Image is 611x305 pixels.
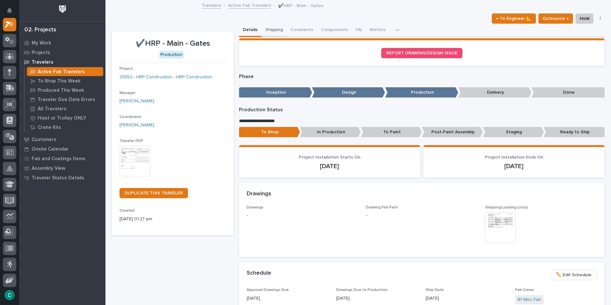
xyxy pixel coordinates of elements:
[32,59,53,65] p: Travelers
[38,97,95,103] p: Traveler Due Date Errors
[19,154,105,163] a: Fab and Coatings Items
[120,216,226,223] p: [DATE] 01:27 pm
[483,127,544,137] p: Staging
[32,175,84,181] p: Traveler Status Details
[458,87,531,98] p: Delivery
[544,127,605,137] p: Ready to Ship
[386,51,457,55] span: REPORT DRAWING/DESIGN ISSUE
[518,296,541,303] a: B1 Misc Fab
[239,87,312,98] p: Inception
[25,86,105,95] a: Produced This Week
[336,288,388,292] span: Drawings Due to Production
[120,188,188,198] a: DUPLICATE THIS TRAVELER
[19,173,105,183] a: Traveler Status Details
[19,57,105,67] a: Travelers
[239,127,300,137] p: To Shop
[19,144,105,154] a: Onsite Calendar
[278,2,323,9] p: ✔️HRP - Main - Gates
[25,113,105,122] a: Hoist or Trolley ONLY
[120,39,226,48] p: ✔️HRP - Main - Gates
[580,15,589,22] span: Hold
[366,206,398,209] span: Drawing File Path
[120,98,154,105] a: [PERSON_NAME]
[543,15,569,22] span: Outsource ↑
[300,127,361,137] p: In Production
[32,146,69,152] p: Onsite Calendar
[247,206,263,209] span: Drawings
[366,212,367,219] p: -
[247,191,271,198] h2: Drawings
[159,51,184,59] div: Production
[422,127,483,137] p: Post-Paint Assembly
[239,107,605,113] p: Production Status
[381,48,462,58] a: REPORT DRAWING/DESIGN ISSUE
[19,38,105,48] a: My Work
[531,87,605,98] p: Done
[426,288,444,292] span: Ship Date
[485,155,543,160] span: Project Installation Ends On
[385,87,458,98] p: Production
[551,270,597,280] button: ✏️ Edit Schedule
[25,104,105,113] a: All Travelers
[25,95,105,104] a: Traveler Due Date Errors
[38,115,86,121] p: Hoist or Trolley ONLY
[25,67,105,76] a: Active Fab Travelers
[38,78,81,84] p: To Shop This Week
[247,212,358,219] p: -
[431,162,597,170] p: [DATE]
[120,74,212,81] a: 25852 - HRP Construction - HRP Construction
[57,3,68,15] img: Workspace Logo
[312,87,385,98] p: Design
[239,74,605,80] p: Phase
[538,13,573,24] button: Outsource ↑
[120,139,143,143] span: Traveler PDF
[25,76,105,85] a: To Shop This Week
[38,69,85,75] p: Active Fab Travelers
[8,8,16,18] div: Notifications
[120,122,154,129] a: [PERSON_NAME]
[120,115,142,119] span: Coordinator
[202,1,221,9] a: Travelers
[125,191,183,195] span: DUPLICATE THIS TRAVELER
[492,13,536,24] button: ← To Engineer 📐
[361,127,422,137] p: To Paint
[120,67,133,71] span: Project
[247,162,413,170] p: [DATE]
[239,24,261,37] button: Details
[38,125,61,130] p: Crane Kits
[38,88,84,93] p: Produced This Week
[366,24,389,37] button: Metrics
[496,15,532,22] span: ← To Engineer 📐
[3,4,16,17] button: Notifications
[287,24,317,37] button: Comments
[32,166,65,171] p: Assembly View
[515,288,534,292] span: Fab Crews
[19,48,105,57] a: Projects
[32,156,85,162] p: Fab and Coatings Items
[576,13,593,24] button: Hold
[38,106,66,112] p: All Travelers
[485,206,528,209] span: Shipping/Loading List(s)
[32,40,51,46] p: My Work
[317,24,352,37] button: Components
[426,295,507,302] p: [DATE]
[32,137,56,143] p: Customers
[336,295,418,302] p: [DATE]
[247,270,271,277] h2: Schedule
[19,163,105,173] a: Assembly View
[261,24,287,37] button: Shipping
[120,209,135,213] span: Created
[3,288,16,302] button: users-avatar
[32,50,50,56] p: Projects
[247,295,329,302] p: [DATE]
[299,155,360,160] span: Project Installation Starts On
[24,27,56,34] div: 02. Projects
[556,271,592,279] span: ✏️ Edit Schedule
[352,24,366,37] button: FAI
[120,91,135,95] span: Manager
[228,1,271,9] a: Active Fab Travelers
[19,135,105,144] a: Customers
[247,288,289,292] span: Approval Drawings Due
[25,123,105,132] a: Crane Kits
